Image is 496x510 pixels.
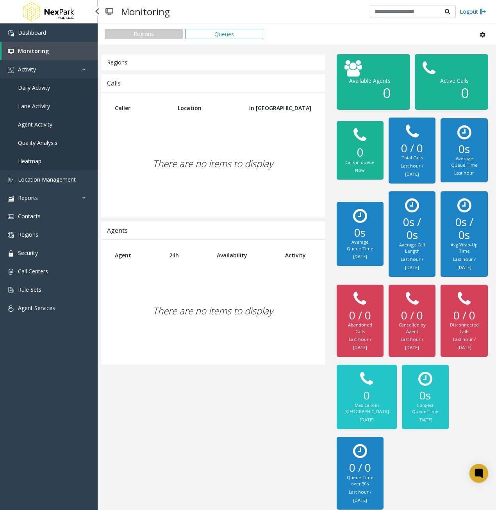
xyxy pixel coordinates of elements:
[163,246,211,265] th: 24h
[453,256,476,270] small: Last hour / [DATE]
[18,66,36,73] span: Activity
[401,256,423,270] small: Last hour / [DATE]
[18,304,55,312] span: Agent Services
[349,336,371,350] small: Last hour / [DATE]
[8,305,14,312] img: 'icon'
[344,389,389,402] h2: 0
[396,155,428,161] div: Total Calls
[18,47,49,55] span: Monitoring
[18,286,41,293] span: Rule Sets
[243,98,317,118] th: In [GEOGRAPHIC_DATA]
[461,84,469,102] span: 0
[8,214,14,220] img: 'icon'
[396,216,428,242] h2: 0s / 0s
[107,78,121,88] div: Calls
[8,269,14,275] img: 'icon'
[344,461,376,474] h2: 0 / 0
[18,176,76,183] span: Location Management
[448,242,480,255] div: Avg Wrap-Up Time
[107,225,128,235] div: Agents
[355,167,365,173] small: Now
[172,98,243,118] th: Location
[211,246,279,265] th: Availability
[185,29,263,39] button: Queues
[2,42,98,60] a: Monitoring
[344,402,389,415] div: Max Calls in [GEOGRAPHIC_DATA]
[109,265,317,357] div: There are no items to display
[454,170,474,176] small: Last hour
[396,242,428,255] div: Average Call Length
[109,118,317,210] div: There are no items to display
[344,239,376,252] div: Average Queue Time
[460,7,486,16] a: Logout
[18,121,52,128] span: Agent Activity
[344,145,376,159] h2: 0
[410,402,441,415] div: Longest Queue Time
[401,163,423,177] small: Last hour / [DATE]
[448,155,480,168] div: Average Queue Time
[396,309,428,322] h2: 0 / 0
[383,84,391,102] span: 0
[18,102,50,110] span: Lane Activity
[109,98,172,118] th: Caller
[18,267,48,275] span: Call Centers
[18,249,38,257] span: Security
[107,59,128,66] span: Regions:
[418,417,432,423] small: [DATE]
[448,143,480,156] h2: 0s
[18,231,38,238] span: Regions
[8,30,14,36] img: 'icon'
[8,232,14,238] img: 'icon'
[18,84,50,91] span: Daily Activity
[360,417,374,423] small: [DATE]
[109,246,163,265] th: Agent
[396,322,428,335] div: Cancelled by Agent
[18,139,57,146] span: Quality Analysis
[344,159,376,166] div: Calls in queue
[105,29,183,39] button: Regions
[117,2,174,21] h3: Monitoring
[344,226,376,239] h2: 0s
[8,48,14,55] img: 'icon'
[453,336,476,350] small: Last hour / [DATE]
[279,246,317,265] th: Activity
[105,2,113,21] img: pageIcon
[448,322,480,335] div: Disconnected Calls
[344,309,376,322] h2: 0 / 0
[18,29,46,36] span: Dashboard
[8,287,14,293] img: 'icon'
[8,177,14,183] img: 'icon'
[396,142,428,155] h2: 0 / 0
[8,67,14,73] img: 'icon'
[8,250,14,257] img: 'icon'
[344,322,376,335] div: Abandoned Calls
[344,474,376,487] div: Queue Time over 30s
[8,195,14,202] img: 'icon'
[401,336,423,350] small: Last hour / [DATE]
[349,77,391,84] span: Available Agents
[18,157,41,165] span: Heatmap
[448,309,480,322] h2: 0 / 0
[480,7,486,16] img: logout
[353,253,367,259] small: [DATE]
[440,77,469,84] span: Active Calls
[18,212,41,220] span: Contacts
[410,389,441,402] h2: 0s
[18,194,38,202] span: Reports
[349,489,371,503] small: Last hour / [DATE]
[448,216,480,242] h2: 0s / 0s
